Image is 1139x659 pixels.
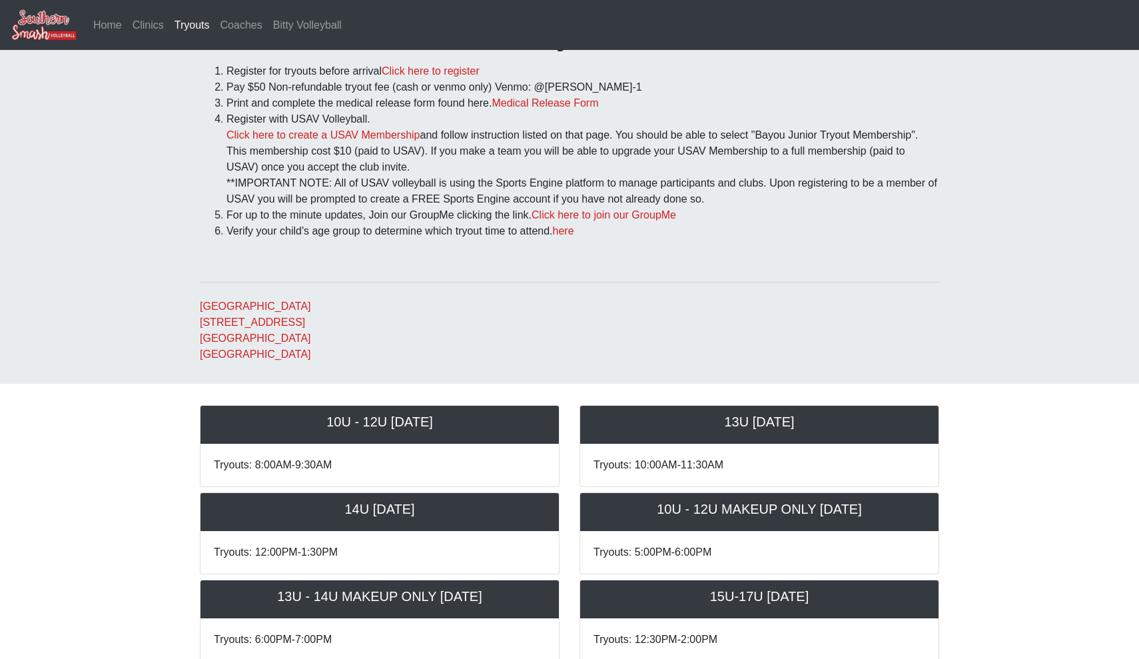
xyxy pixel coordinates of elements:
h5: 13U [DATE] [593,414,925,430]
h5: 13U - 14U MAKEUP ONLY [DATE] [214,588,546,604]
img: Southern Smash Volleyball [11,9,77,41]
li: Print and complete the medical release form found here. [226,95,939,111]
a: Home [88,12,127,39]
a: Click here to join our GroupMe [532,209,676,221]
a: Click here to register [382,65,480,77]
a: Coaches [215,12,268,39]
p: Tryouts: 12:00PM-1:30PM [214,544,546,560]
li: Verify your child's age group to determine which tryout time to attend. [226,223,939,239]
p: Tryouts: 5:00PM-6:00PM [593,544,925,560]
p: Tryouts: 6:00PM-7:00PM [214,632,546,648]
li: For up to the minute updates, Join our GroupMe clicking the link. [226,207,939,223]
a: Bitty Volleyball [268,12,347,39]
h5: 14U [DATE] [214,501,546,517]
h5: 10U - 12U MAKEUP ONLY [DATE] [593,501,925,517]
a: Medical Release Form [492,97,598,109]
a: here [553,225,574,237]
a: Click here to create a USAV Membership [226,129,420,141]
a: Clinics [127,12,169,39]
p: Tryouts: 8:00AM-9:30AM [214,457,546,473]
p: Tryouts: 12:30PM-2:00PM [593,632,925,648]
h5: 10U - 12U [DATE] [214,414,546,430]
h5: 15U-17U [DATE] [593,588,925,604]
li: Register with USAV Volleyball. and follow instruction listed on that page. You should be able to ... [226,111,939,207]
a: Tryouts [169,12,215,39]
li: Register for tryouts before arrival [226,63,939,79]
p: Tryouts: 10:00AM-11:30AM [593,457,925,473]
li: Pay $50 Non-refundable tryout fee (cash or venmo only) Venmo: @[PERSON_NAME]-1 [226,79,939,95]
a: [GEOGRAPHIC_DATA][STREET_ADDRESS][GEOGRAPHIC_DATA][GEOGRAPHIC_DATA] [200,301,311,360]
